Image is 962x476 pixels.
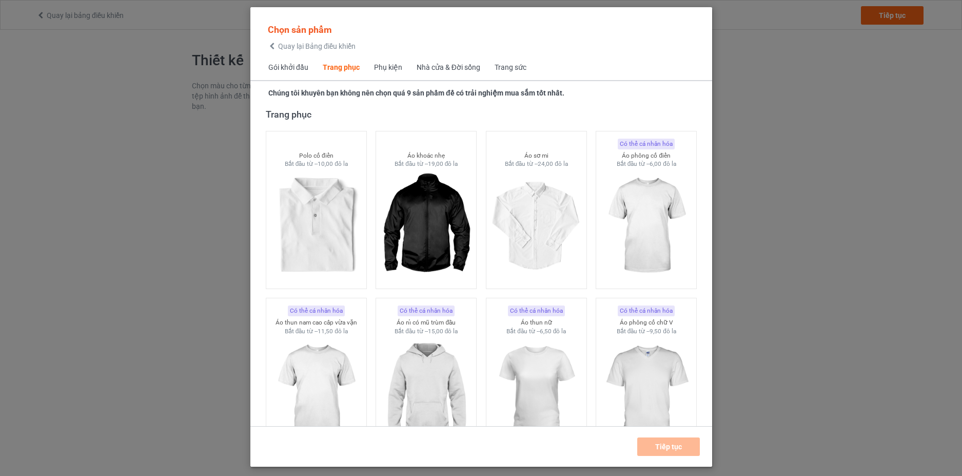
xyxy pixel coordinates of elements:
font: Bắt đầu từ [616,160,645,167]
font: Chúng tôi khuyên bạn không nên chọn quá 9 sản phẩm để có trải nghiệm mua sắm tốt nhất. [268,89,564,97]
img: regular.jpg [380,168,472,283]
font: Trang phục [265,109,311,120]
font: 15,00 đô la [427,328,458,335]
font: -- [315,328,318,335]
font: Áo thun nam cao cấp vừa vặn [275,319,357,326]
font: -- [315,160,318,167]
font: Chọn sản phẩm [268,24,332,35]
font: Áo phông cổ chữ V [619,319,673,326]
font: Áo khoác nhẹ [407,152,445,159]
font: Polo cổ điển [299,152,333,159]
font: Có thể cá nhân hóa [509,307,562,314]
img: regular.jpg [600,168,692,283]
font: Có thể cá nhân hóa [620,140,673,147]
font: Bắt đầu từ [506,328,535,335]
img: regular.jpg [490,335,582,450]
font: -- [424,160,427,167]
font: Nhà cửa & Đời sống [416,63,480,71]
font: -- [646,328,650,335]
font: 19,00 đô la [427,160,458,167]
font: Quay lại Bảng điều khiển [278,42,356,50]
font: 9,50 đô la [650,328,676,335]
font: Bắt đầu từ [284,328,313,335]
font: Trang phục [322,63,359,71]
font: -- [536,328,539,335]
font: 24,00 đô la [538,160,568,167]
font: 6,00 đô la [650,160,676,167]
font: Áo thun nữ [520,319,552,326]
font: Có thể cá nhân hóa [620,307,673,314]
font: 11,50 đô la [318,328,348,335]
font: Áo sơ mi [524,152,548,159]
img: regular.jpg [600,335,692,450]
font: -- [424,328,427,335]
img: regular.jpg [270,168,362,283]
font: Bắt đầu từ [284,160,313,167]
img: regular.jpg [490,168,582,283]
font: Trang sức [494,63,526,71]
font: Bắt đầu từ [395,160,423,167]
font: Có thể cá nhân hóa [400,307,453,314]
font: Phụ kiện [374,63,402,71]
img: regular.jpg [380,335,472,450]
font: Bắt đầu từ [616,328,645,335]
font: 10,00 đô la [318,160,348,167]
font: Gói khởi đầu [268,63,308,71]
img: regular.jpg [270,335,362,450]
font: Có thể cá nhân hóa [289,307,342,314]
font: Bắt đầu từ [504,160,533,167]
font: -- [646,160,650,167]
font: -- [535,160,538,167]
font: Áo phông cổ điển [622,152,671,159]
font: Bắt đầu từ [395,328,423,335]
font: 6,50 đô la [539,328,566,335]
font: Áo nỉ có mũ trùm đầu [397,319,456,326]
